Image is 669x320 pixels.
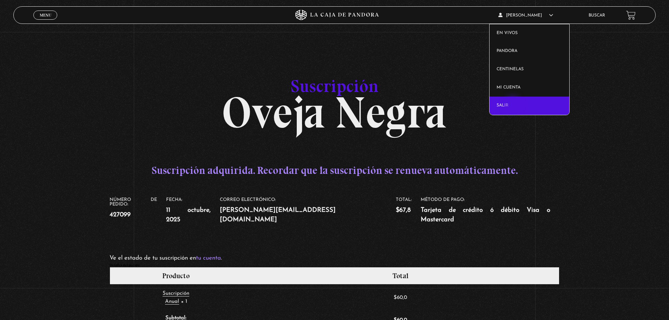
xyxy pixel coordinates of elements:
[110,197,166,220] li: Número de pedido:
[242,267,559,284] th: Total
[394,295,397,300] span: $
[110,253,559,264] p: Ve el estado de tu suscripción en .
[163,291,189,296] span: Suscripción
[110,64,559,126] h1: Oveja Negra
[396,207,399,214] span: $
[490,97,569,115] a: Salir
[37,19,54,24] span: Cerrar
[291,76,379,97] span: Suscripción
[396,197,421,215] li: Total:
[166,205,210,225] strong: 11 octubre, 2025
[181,299,187,304] strong: × 1
[166,197,219,225] li: Fecha:
[396,207,411,214] bdi: 67,8
[163,291,189,305] a: Suscripción Anual
[490,79,569,97] a: Mi cuenta
[498,13,553,18] span: [PERSON_NAME]
[490,60,569,79] a: Centinelas
[421,205,550,225] strong: Tarjeta de crédito ó débito Visa o Mastercard
[220,197,396,225] li: Correo electrónico:
[40,13,51,17] span: Menu
[110,263,559,267] h2: Detalles del pedido
[196,255,221,261] a: tu cuenta
[110,161,559,180] p: Suscripción adquirida. Recordar que la suscripción se renueva automáticamente.
[220,205,387,225] strong: [PERSON_NAME][EMAIL_ADDRESS][DOMAIN_NAME]
[589,13,605,18] a: Buscar
[626,11,636,20] a: View your shopping cart
[490,42,569,60] a: Pandora
[394,295,407,300] bdi: 60,0
[110,210,157,220] strong: 427099
[421,197,559,225] li: Método de pago:
[490,24,569,43] a: En vivos
[110,267,242,284] th: Producto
